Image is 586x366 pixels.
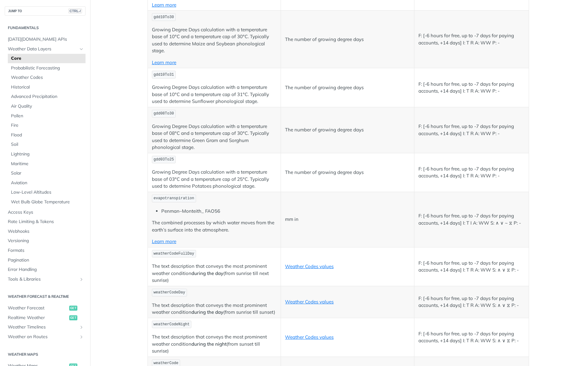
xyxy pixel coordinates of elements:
[8,150,86,159] a: Lightning
[8,121,86,130] a: Fire
[418,165,524,180] p: F: [-6 hours for free, up to -7 days for paying accounts, +14 days] I: T R A: WW P: -
[8,54,86,63] a: Core
[8,36,84,43] span: [DATE][DOMAIN_NAME] APIs
[11,74,84,81] span: Weather Codes
[5,35,86,44] a: [DATE][DOMAIN_NAME] APIs
[8,83,86,92] a: Historical
[285,36,410,43] p: The number of growing degree days
[11,151,84,157] span: Lightning
[152,123,277,151] p: Growing Degree Days calculation with a temperature base of 08°C and a temperature cap of 30°C. Ty...
[8,159,86,169] a: Maritime
[152,238,176,244] a: Learn more
[8,315,68,321] span: Realtime Weather
[11,103,84,109] span: Air Quality
[5,44,86,54] a: Weather Data LayersHide subpages for Weather Data Layers
[5,294,86,299] h2: Weather Forecast & realtime
[5,256,86,265] a: Pagination
[152,2,176,8] a: Learn more
[8,111,86,121] a: Pollen
[5,332,86,342] a: Weather on RoutesShow subpages for Weather on Routes
[8,324,77,330] span: Weather Timelines
[418,81,524,95] p: F: [-6 hours for free, up to -7 days for paying accounts, +14 days] I: T R A: WW P: -
[418,32,524,46] p: F: [-6 hours for free, up to -7 days for paying accounts, +14 days] I: T R A: WW P: -
[8,178,86,188] a: Aviation
[5,275,86,284] a: Tools & LibrariesShow subpages for Tools & Libraries
[191,309,223,315] strong: during the day
[285,263,334,269] a: Weather Codes values
[5,323,86,332] a: Weather TimelinesShow subpages for Weather Timelines
[8,64,86,73] a: Probabilistic Forecasting
[8,140,86,149] a: Soil
[152,26,277,54] p: Growing Degree Days calculation with a temperature base of 10°C and a temperature cap of 30°C. Ty...
[285,126,410,134] p: The number of growing degree days
[418,123,524,137] p: F: [-6 hours for free, up to -7 days for paying accounts, +14 days] I: T R A: WW P: -
[79,277,84,282] button: Show subpages for Tools & Libraries
[152,219,277,233] p: The combined processes by which water moves from the earth’s surface into the atmosphere.
[5,6,86,16] button: JUMP TOCTRL-/
[8,130,86,140] a: Flood
[79,47,84,52] button: Hide subpages for Weather Data Layers
[418,295,524,309] p: F: [-6 hours for free, up to -7 days for paying accounts, +14 days] I: T R A: WW S: ∧ ∨ ⧖ P: -
[8,46,77,52] span: Weather Data Layers
[153,73,174,77] span: gdd10To31
[5,265,86,274] a: Error Handling
[8,197,86,207] a: Wet Bulb Globe Temperature
[418,330,524,344] p: F: [-6 hours for free, up to -7 days for paying accounts, +14 days] I: T R A: WW S: ∧ ∨ ⧖ P: -
[11,180,84,186] span: Aviation
[153,15,174,19] span: gdd10To30
[5,352,86,357] h2: Weather Maps
[79,325,84,330] button: Show subpages for Weather Timelines
[152,59,176,65] a: Learn more
[11,161,84,167] span: Maritime
[191,341,226,347] strong: during the night
[11,122,84,129] span: Fire
[8,102,86,111] a: Air Quality
[153,290,185,295] span: weatherCodeDay
[8,247,84,254] span: Formats
[5,303,86,313] a: Weather Forecastget
[285,299,334,305] a: Weather Codes values
[418,212,524,226] p: F: [-6 hours for free, up to -7 days for paying accounts, +14 days] I: T I A: WW S: ∧ ∨ ~ ⧖ P: -
[11,113,84,119] span: Pollen
[153,111,174,116] span: gdd08To30
[5,208,86,217] a: Access Keys
[153,196,194,201] span: evapotranspiration
[285,84,410,91] p: The number of growing degree days
[8,267,84,273] span: Error Handling
[153,322,189,327] span: weatherCodeNight
[11,84,84,90] span: Historical
[11,189,84,196] span: Low-Level Altitudes
[152,84,277,105] p: Growing Degree Days calculation with a temperature base of 10°C and a temperature cap of 31°C. Ty...
[152,333,277,355] p: The text description that conveys the most prominent weather condition (from sunset till sunrise)
[11,55,84,62] span: Core
[153,157,174,162] span: gdd03To25
[285,216,410,223] p: mm in
[152,263,277,284] p: The text description that conveys the most prominent weather condition (from sunrise till next su...
[8,92,86,101] a: Advanced Precipitation
[68,8,82,13] span: CTRL-/
[11,132,84,138] span: Flood
[5,217,86,226] a: Rate Limiting & Tokens
[8,334,77,340] span: Weather on Routes
[161,208,277,215] li: Penman–Monteith_ FAO56
[191,270,223,276] strong: during the day
[5,25,86,31] h2: Fundamentals
[69,306,77,311] span: get
[8,219,84,225] span: Rate Limiting & Tokens
[5,227,86,236] a: Webhooks
[5,246,86,255] a: Formats
[11,199,84,205] span: Wet Bulb Globe Temperature
[8,276,77,282] span: Tools & Libraries
[79,334,84,339] button: Show subpages for Weather on Routes
[152,302,277,316] p: The text description that conveys the most prominent weather condition (from sunrise till sunset)
[69,315,77,320] span: get
[152,169,277,190] p: Growing Degree Days calculation with a temperature base of 03°C and a temperature cap of 25°C. Ty...
[153,361,178,365] span: weatherCode
[8,73,86,82] a: Weather Codes
[8,209,84,216] span: Access Keys
[8,238,84,244] span: Versioning
[8,257,84,263] span: Pagination
[153,252,194,256] span: weatherCodeFullDay
[5,236,86,246] a: Versioning
[11,94,84,100] span: Advanced Precipitation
